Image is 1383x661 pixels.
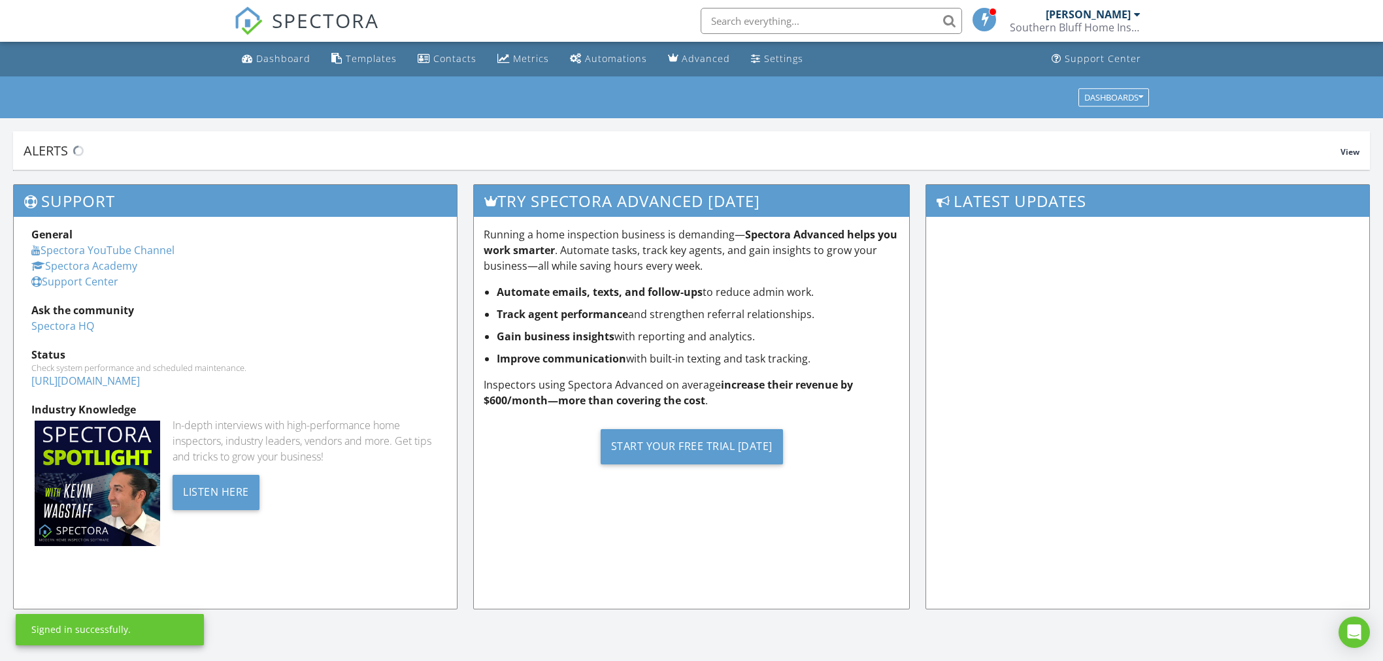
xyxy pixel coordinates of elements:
[497,351,899,366] li: with built-in texting and task tracking.
[173,484,259,498] a: Listen Here
[764,52,803,65] div: Settings
[497,329,899,344] li: with reporting and analytics.
[346,52,397,65] div: Templates
[31,374,140,388] a: [URL][DOMAIN_NAME]
[484,419,899,474] a: Start Your Free Trial [DATE]
[484,378,853,408] strong: increase their revenue by $600/month—more than covering the cost
[1046,47,1146,71] a: Support Center
[484,227,897,257] strong: Spectora Advanced helps you work smarter
[31,274,118,289] a: Support Center
[326,47,402,71] a: Templates
[24,142,1341,159] div: Alerts
[746,47,808,71] a: Settings
[663,47,735,71] a: Advanced
[31,363,439,373] div: Check system performance and scheduled maintenance.
[173,475,259,510] div: Listen Here
[1339,617,1370,648] div: Open Intercom Messenger
[256,52,310,65] div: Dashboard
[1046,8,1131,21] div: [PERSON_NAME]
[497,285,703,299] strong: Automate emails, texts, and follow-ups
[412,47,482,71] a: Contacts
[1065,52,1141,65] div: Support Center
[234,18,379,45] a: SPECTORA
[31,319,94,333] a: Spectora HQ
[1084,93,1143,102] div: Dashboards
[1010,21,1141,34] div: Southern Bluff Home Inspections
[31,402,439,417] div: Industry Knowledge
[497,284,899,300] li: to reduce admin work.
[237,47,316,71] a: Dashboard
[497,351,626,366] strong: Improve communication
[513,52,549,65] div: Metrics
[35,421,160,546] img: Spectoraspolightmain
[484,227,899,274] p: Running a home inspection business is demanding— . Automate tasks, track key agents, and gain ins...
[31,227,73,242] strong: General
[926,185,1369,217] h3: Latest Updates
[601,429,783,464] div: Start Your Free Trial [DATE]
[682,52,730,65] div: Advanced
[497,329,614,344] strong: Gain business insights
[1078,88,1149,106] button: Dashboards
[484,377,899,408] p: Inspectors using Spectora Advanced on average .
[565,47,652,71] a: Automations (Basic)
[31,347,439,363] div: Status
[31,302,439,318] div: Ask the community
[272,7,379,34] span: SPECTORA
[173,417,439,464] div: In-depth interviews with high-performance home inspectors, industry leaders, vendors and more. Ge...
[585,52,647,65] div: Automations
[1341,146,1359,157] span: View
[31,623,131,636] div: Signed in successfully.
[701,8,962,34] input: Search everything...
[14,185,457,217] h3: Support
[31,259,137,273] a: Spectora Academy
[492,47,554,71] a: Metrics
[234,7,263,35] img: The Best Home Inspection Software - Spectora
[433,52,476,65] div: Contacts
[497,307,628,321] strong: Track agent performance
[497,306,899,322] li: and strengthen referral relationships.
[31,243,175,257] a: Spectora YouTube Channel
[474,185,909,217] h3: Try spectora advanced [DATE]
